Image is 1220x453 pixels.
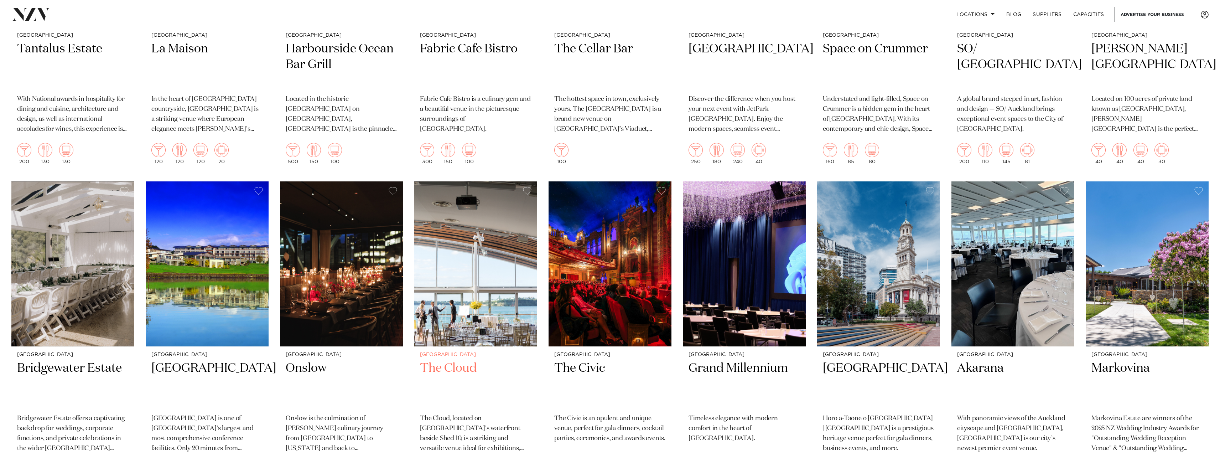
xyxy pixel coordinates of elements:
small: [GEOGRAPHIC_DATA] [420,33,531,38]
img: cocktail.png [689,143,703,157]
small: [GEOGRAPHIC_DATA] [957,352,1069,357]
img: nzv-logo.png [11,8,50,21]
img: dining.png [172,143,187,157]
p: Fabric Cafe Bistro is a culinary gem and a beautiful venue in the picturesque surroundings of [GE... [420,94,531,134]
h2: La Maison [151,41,263,89]
div: 80 [865,143,879,164]
small: [GEOGRAPHIC_DATA] [689,33,800,38]
div: 100 [554,143,569,164]
a: Capacities [1068,7,1110,22]
small: [GEOGRAPHIC_DATA] [823,33,934,38]
div: 200 [957,143,971,164]
img: dining.png [307,143,321,157]
img: dining.png [978,143,992,157]
div: 100 [462,143,476,164]
img: cocktail.png [286,143,300,157]
h2: Tantalus Estate [17,41,129,89]
h2: Harbourside Ocean Bar Grill [286,41,397,89]
h2: The Cellar Bar [554,41,666,89]
small: [GEOGRAPHIC_DATA] [151,33,263,38]
a: Advertise your business [1115,7,1190,22]
img: cocktail.png [554,143,569,157]
img: cocktail.png [957,143,971,157]
h2: Onslow [286,360,397,408]
p: Located in the historic [GEOGRAPHIC_DATA] on [GEOGRAPHIC_DATA], [GEOGRAPHIC_DATA] is the pinnacle... [286,94,397,134]
small: [GEOGRAPHIC_DATA] [957,33,1069,38]
img: meeting.png [214,143,229,157]
a: Locations [951,7,1001,22]
p: A global brand steeped in art, fashion and design — SO/ Auckland brings exceptional event spaces ... [957,94,1069,134]
a: BLOG [1001,7,1027,22]
img: meeting.png [1154,143,1169,157]
h2: Akarana [957,360,1069,408]
small: [GEOGRAPHIC_DATA] [17,352,129,357]
div: 85 [844,143,858,164]
img: meeting.png [1020,143,1034,157]
img: dining.png [844,143,858,157]
div: 300 [420,143,434,164]
h2: [GEOGRAPHIC_DATA] [689,41,800,89]
div: 250 [689,143,703,164]
div: 500 [286,143,300,164]
div: 180 [710,143,724,164]
div: 150 [307,143,321,164]
img: dining.png [441,143,455,157]
img: cocktail.png [1091,143,1106,157]
small: [GEOGRAPHIC_DATA] [420,352,531,357]
div: 130 [38,143,52,164]
p: In the heart of [GEOGRAPHIC_DATA] countryside, [GEOGRAPHIC_DATA] is a striking venue where Europe... [151,94,263,134]
div: 20 [214,143,229,164]
p: Understated and light-filled, Space on Crummer is a hidden gem in the heart of [GEOGRAPHIC_DATA].... [823,94,934,134]
img: theatre.png [999,143,1013,157]
p: Discover the difference when you host your next event with JetPark [GEOGRAPHIC_DATA]. Enjoy the m... [689,94,800,134]
small: [GEOGRAPHIC_DATA] [554,33,666,38]
div: 110 [978,143,992,164]
div: 120 [193,143,208,164]
h2: Fabric Cafe Bistro [420,41,531,89]
div: 145 [999,143,1013,164]
h2: [PERSON_NAME][GEOGRAPHIC_DATA] [1091,41,1203,89]
p: The Civic is an opulent and unique venue, perfect for gala dinners, cocktail parties, ceremonies,... [554,414,666,444]
img: dining.png [38,143,52,157]
h2: [GEOGRAPHIC_DATA] [823,360,934,408]
p: Located on 100 acres of private land known as [GEOGRAPHIC_DATA], [PERSON_NAME][GEOGRAPHIC_DATA] i... [1091,94,1203,134]
div: 120 [151,143,166,164]
div: 40 [1091,143,1106,164]
img: theatre.png [462,143,476,157]
small: [GEOGRAPHIC_DATA] [1091,33,1203,38]
img: Wedding ceremony at Bridgewater Estate [11,181,134,346]
div: 40 [1133,143,1148,164]
img: theatre.png [1133,143,1148,157]
h2: The Cloud [420,360,531,408]
img: dining.png [1112,143,1127,157]
img: theatre.png [731,143,745,157]
img: theatre.png [59,143,73,157]
div: 160 [823,143,837,164]
h2: Markovina [1091,360,1203,408]
img: theatre.png [193,143,208,157]
p: The hottest space in town, exclusively yours. The [GEOGRAPHIC_DATA] is a brand new venue on [GEOG... [554,94,666,134]
h2: [GEOGRAPHIC_DATA] [151,360,263,408]
img: theatre.png [328,143,342,157]
h2: Grand Millennium [689,360,800,408]
div: 30 [1154,143,1169,164]
div: 120 [172,143,187,164]
img: meeting.png [752,143,766,157]
img: cocktail.png [151,143,166,157]
h2: SO/ [GEOGRAPHIC_DATA] [957,41,1069,89]
small: [GEOGRAPHIC_DATA] [286,33,397,38]
div: 130 [59,143,73,164]
img: cocktail.png [420,143,434,157]
p: With National awards in hospitality for dining and cuisine, architecture and design, as well as i... [17,94,129,134]
small: [GEOGRAPHIC_DATA] [1091,352,1203,357]
h2: Space on Crummer [823,41,934,89]
small: [GEOGRAPHIC_DATA] [286,352,397,357]
div: 40 [752,143,766,164]
div: 81 [1020,143,1034,164]
div: 200 [17,143,31,164]
div: 150 [441,143,455,164]
small: [GEOGRAPHIC_DATA] [554,352,666,357]
div: 100 [328,143,342,164]
a: SUPPLIERS [1027,7,1067,22]
div: 240 [731,143,745,164]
